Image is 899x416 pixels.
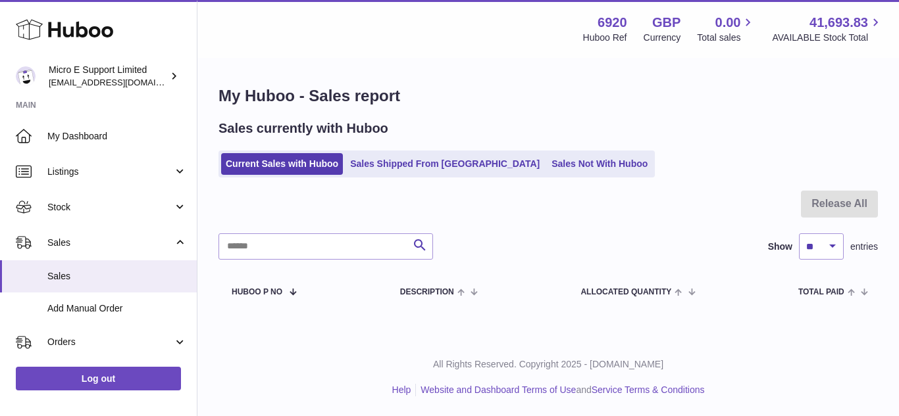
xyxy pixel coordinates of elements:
[49,77,193,87] span: [EMAIL_ADDRESS][DOMAIN_NAME]
[392,384,411,395] a: Help
[850,241,878,253] span: entries
[208,358,888,371] p: All Rights Reserved. Copyright 2025 - [DOMAIN_NAME]
[400,288,454,296] span: Description
[697,14,756,44] a: 0.00 Total sales
[772,14,883,44] a: 41,693.83 AVAILABLE Stock Total
[221,153,343,175] a: Current Sales with Huboo
[47,336,173,348] span: Orders
[232,288,282,296] span: Huboo P no
[47,201,173,214] span: Stock
[421,384,576,395] a: Website and Dashboard Terms of Use
[49,64,167,89] div: Micro E Support Limited
[47,237,173,249] span: Sales
[652,14,681,32] strong: GBP
[697,32,756,44] span: Total sales
[47,270,187,283] span: Sales
[583,32,627,44] div: Huboo Ref
[768,241,792,253] label: Show
[592,384,705,395] a: Service Terms & Conditions
[218,85,878,106] h1: My Huboo - Sales report
[644,32,681,44] div: Currency
[715,14,741,32] span: 0.00
[218,120,388,137] h2: Sales currently with Huboo
[798,288,844,296] span: Total paid
[346,153,544,175] a: Sales Shipped From [GEOGRAPHIC_DATA]
[580,288,671,296] span: ALLOCATED Quantity
[47,302,187,315] span: Add Manual Order
[16,66,36,86] img: contact@micropcsupport.com
[47,130,187,143] span: My Dashboard
[416,384,704,396] li: and
[809,14,868,32] span: 41,693.83
[598,14,627,32] strong: 6920
[47,166,173,178] span: Listings
[772,32,883,44] span: AVAILABLE Stock Total
[16,367,181,390] a: Log out
[547,153,652,175] a: Sales Not With Huboo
